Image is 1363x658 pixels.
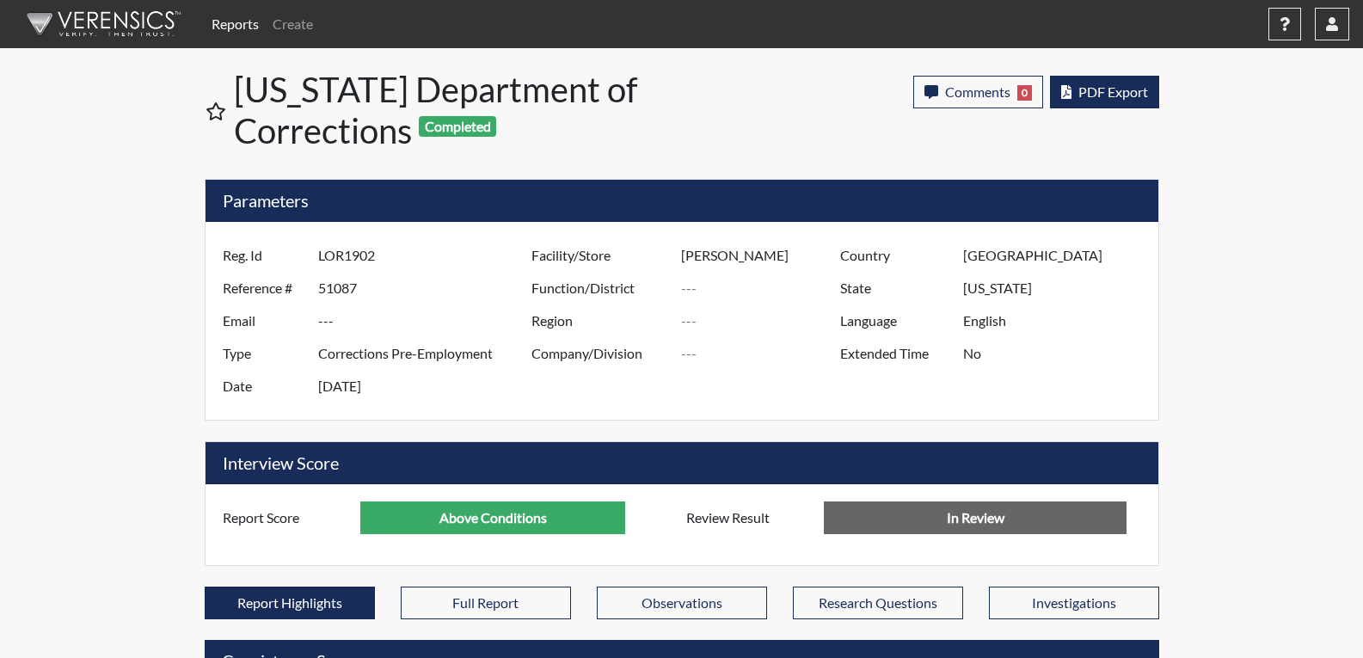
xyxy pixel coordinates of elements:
label: Region [519,304,682,337]
input: --- [318,304,536,337]
h5: Interview Score [206,442,1158,484]
input: --- [360,501,625,534]
input: --- [963,272,1153,304]
label: Facility/Store [519,239,682,272]
input: --- [963,239,1153,272]
label: Company/Division [519,337,682,370]
button: Investigations [989,587,1159,619]
label: Country [827,239,963,272]
span: Comments [945,83,1010,100]
input: --- [963,337,1153,370]
label: Reference # [210,272,318,304]
button: Observations [597,587,767,619]
input: --- [318,239,536,272]
label: Date [210,370,318,403]
label: State [827,272,963,304]
a: Reports [205,7,266,41]
h1: [US_STATE] Department of Corrections [234,69,684,151]
input: --- [963,304,1153,337]
label: Language [827,304,963,337]
button: Report Highlights [205,587,375,619]
input: --- [318,370,536,403]
h5: Parameters [206,180,1158,222]
input: No Decision [824,501,1127,534]
label: Type [210,337,318,370]
input: --- [681,272,844,304]
input: --- [681,304,844,337]
label: Review Result [673,501,825,534]
input: --- [318,337,536,370]
span: 0 [1017,85,1032,101]
span: Completed [419,116,496,137]
label: Email [210,304,318,337]
input: --- [681,239,844,272]
a: Create [266,7,320,41]
button: PDF Export [1050,76,1159,108]
input: --- [681,337,844,370]
button: Comments0 [913,76,1043,108]
input: --- [318,272,536,304]
label: Extended Time [827,337,963,370]
label: Report Score [210,501,361,534]
label: Function/District [519,272,682,304]
button: Research Questions [793,587,963,619]
label: Reg. Id [210,239,318,272]
span: PDF Export [1078,83,1148,100]
button: Full Report [401,587,571,619]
